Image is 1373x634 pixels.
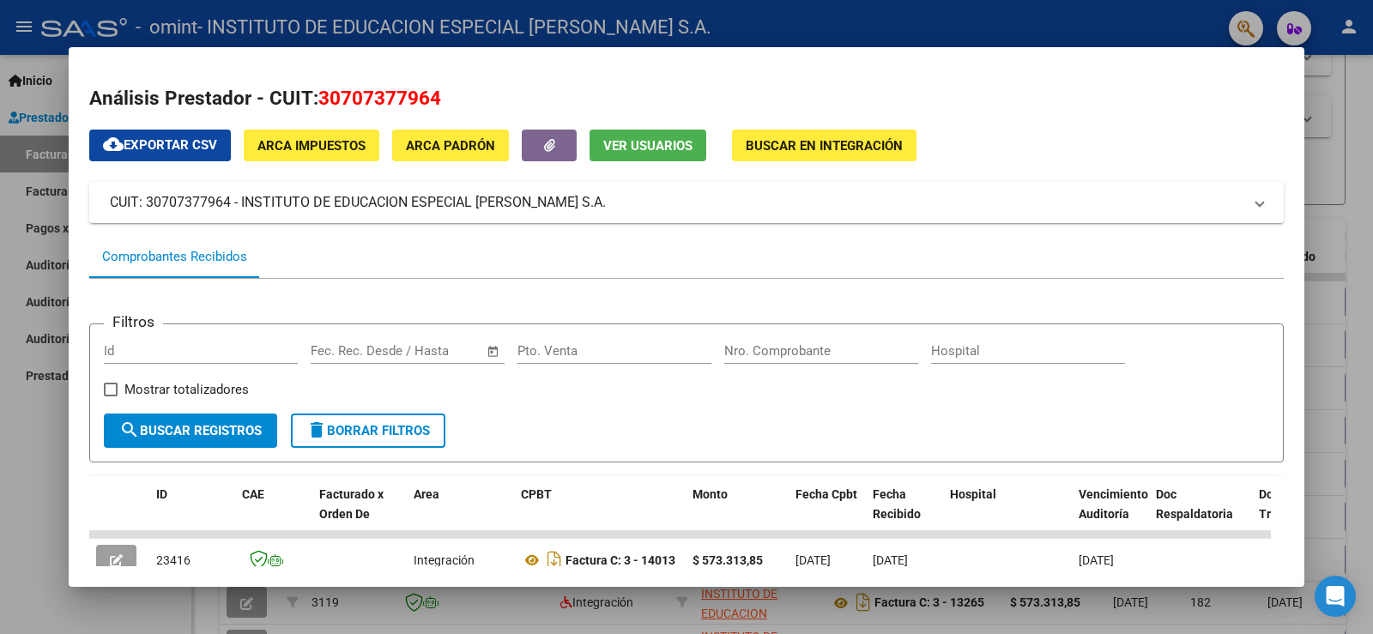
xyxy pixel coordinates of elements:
mat-icon: search [119,420,140,440]
strong: $ 573.313,85 [693,553,763,567]
span: ARCA Padrón [406,138,495,154]
input: Fecha inicio [311,343,380,359]
span: CAE [242,487,264,501]
span: 30707377964 [318,87,441,109]
datatable-header-cell: Vencimiento Auditoría [1072,476,1149,552]
span: Hospital [950,487,996,501]
h3: Filtros [104,311,163,333]
datatable-header-cell: Fecha Recibido [866,476,943,552]
span: Ver Usuarios [603,138,693,154]
span: Facturado x Orden De [319,487,384,521]
span: [DATE] [1079,553,1114,567]
span: ARCA Impuestos [257,138,366,154]
datatable-header-cell: Doc Respaldatoria [1149,476,1252,552]
span: CPBT [521,487,552,501]
span: Doc Trazabilidad [1259,487,1328,521]
mat-expansion-panel-header: CUIT: 30707377964 - INSTITUTO DE EDUCACION ESPECIAL [PERSON_NAME] S.A. [89,182,1284,223]
span: Borrar Filtros [306,423,430,438]
span: Exportar CSV [103,137,217,153]
datatable-header-cell: Hospital [943,476,1072,552]
datatable-header-cell: ID [149,476,235,552]
button: Borrar Filtros [291,414,445,448]
datatable-header-cell: Doc Trazabilidad [1252,476,1355,552]
button: ARCA Padrón [392,130,509,161]
datatable-header-cell: CAE [235,476,312,552]
input: Fecha fin [396,343,479,359]
div: Open Intercom Messenger [1315,576,1356,617]
strong: Factura C: 3 - 14013 [566,553,675,567]
span: Buscar en Integración [746,138,903,154]
button: ARCA Impuestos [244,130,379,161]
span: 23416 [156,553,191,567]
span: Doc Respaldatoria [1156,487,1233,521]
i: Descargar documento [543,546,566,574]
span: Fecha Cpbt [795,487,857,501]
mat-icon: cloud_download [103,134,124,154]
div: Comprobantes Recibidos [102,247,247,267]
button: Exportar CSV [89,130,231,161]
h2: Análisis Prestador - CUIT: [89,84,1284,113]
span: Fecha Recibido [873,487,921,521]
span: [DATE] [873,553,908,567]
span: ID [156,487,167,501]
datatable-header-cell: CPBT [514,476,686,552]
span: Vencimiento Auditoría [1079,487,1148,521]
mat-icon: delete [306,420,327,440]
button: Ver Usuarios [590,130,706,161]
mat-panel-title: CUIT: 30707377964 - INSTITUTO DE EDUCACION ESPECIAL [PERSON_NAME] S.A. [110,192,1243,213]
span: Monto [693,487,728,501]
span: Integración [414,553,475,567]
datatable-header-cell: Facturado x Orden De [312,476,407,552]
span: [DATE] [795,553,831,567]
datatable-header-cell: Monto [686,476,789,552]
datatable-header-cell: Area [407,476,514,552]
button: Buscar Registros [104,414,277,448]
span: Buscar Registros [119,423,262,438]
button: Buscar en Integración [732,130,916,161]
button: Open calendar [484,341,504,361]
span: Area [414,487,439,501]
datatable-header-cell: Fecha Cpbt [789,476,866,552]
span: Mostrar totalizadores [124,379,249,400]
